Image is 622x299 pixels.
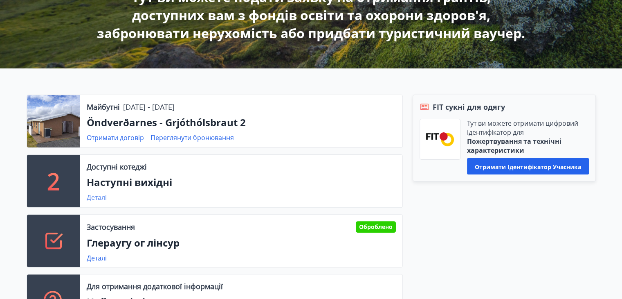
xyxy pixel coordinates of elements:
[359,223,393,231] font: Оброблено
[87,236,180,249] font: Глераугу ог лінсур
[87,281,223,291] font: Для отримання додаткової інформації
[47,165,60,197] font: 2
[433,102,505,112] font: FIT сукні для одягу
[426,132,454,146] img: FPQVkF9lTnNbbaRSFyT17YYeljoOGk5m51IhT0bO.png
[123,102,175,112] font: [DATE] - [DATE]
[87,116,246,129] font: Öndverðarnes - Grjóthólsbraut 2
[475,163,581,170] font: Отримати ідентифікатор учасника
[87,222,135,232] font: Застосування
[87,175,172,189] font: Наступні вихідні
[87,193,107,202] font: Деталі
[150,133,234,142] font: Переглянути бронювання
[467,119,578,137] font: Тут ви можете отримати цифровий ідентифікатор для
[87,133,144,142] font: Отримати договір
[87,102,120,112] font: Майбутні
[467,158,589,174] button: Отримати ідентифікатор учасника
[87,162,147,172] font: Доступні котеджі
[87,254,107,263] font: Деталі
[467,137,561,155] font: Пожертвування та технічні характеристики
